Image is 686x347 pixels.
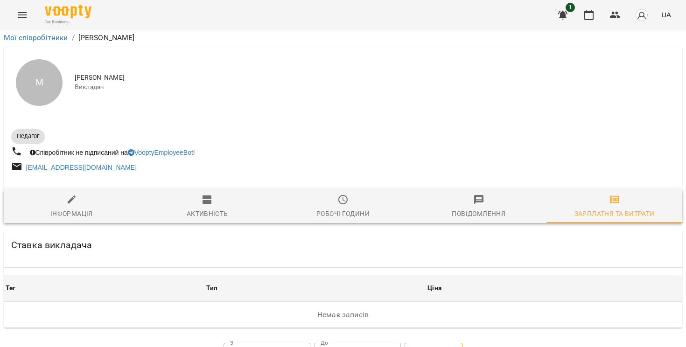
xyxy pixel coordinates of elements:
th: Ціна [426,275,682,301]
th: Тип [204,275,426,301]
span: UA [661,10,671,20]
div: Зарплатня та Витрати [574,208,655,219]
li: / [72,32,75,43]
span: [PERSON_NAME] [75,73,675,83]
div: Активність [187,208,228,219]
button: Menu [11,4,34,26]
button: UA [658,6,675,23]
div: Робочі години [316,208,370,219]
div: Повідомлення [452,208,505,219]
a: Мої співробітники [4,33,68,42]
img: Voopty Logo [45,5,91,18]
a: [EMAIL_ADDRESS][DOMAIN_NAME] [26,164,137,171]
th: Тег [4,275,204,301]
nav: breadcrumb [4,32,682,43]
div: Інформація [50,208,93,219]
img: avatar_s.png [635,8,648,21]
div: Співробітник не підписаний на ! [28,146,197,159]
div: М [16,59,63,106]
p: Немає записів [6,309,680,320]
p: [PERSON_NAME] [78,32,135,43]
h6: Ставка викладача [11,238,92,252]
span: Викладач [75,83,675,92]
a: VooptyEmployeeBot [128,149,193,156]
span: For Business [45,19,91,25]
span: 1 [566,3,575,12]
span: Педагог [11,132,45,140]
